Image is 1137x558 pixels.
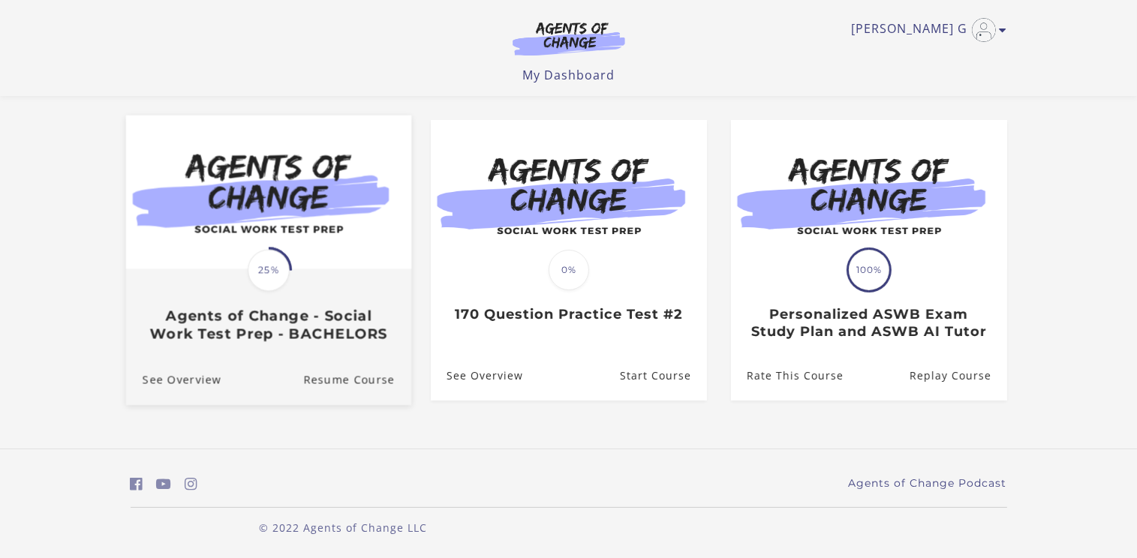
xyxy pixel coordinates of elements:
[909,352,1006,400] a: Personalized ASWB Exam Study Plan and ASWB AI Tutor: Resume Course
[185,473,197,495] a: https://www.instagram.com/agentsofchangeprep/ (Open in a new window)
[447,306,690,323] h3: 170 Question Practice Test #2
[731,352,844,400] a: Personalized ASWB Exam Study Plan and ASWB AI Tutor: Rate This Course
[849,475,1007,491] a: Agents of Change Podcast
[131,520,557,535] p: © 2022 Agents of Change LLC
[549,250,589,290] span: 0%
[849,250,889,290] span: 100%
[522,67,615,83] a: My Dashboard
[156,473,171,495] a: https://www.youtube.com/c/AgentsofChangeTestPrepbyMeaganMitchell (Open in a new window)
[156,477,171,491] i: https://www.youtube.com/c/AgentsofChangeTestPrepbyMeaganMitchell (Open in a new window)
[248,250,290,292] span: 25%
[131,477,143,491] i: https://www.facebook.com/groups/aswbtestprep (Open in a new window)
[142,307,394,342] h3: Agents of Change - Social Work Test Prep - BACHELORS
[125,355,221,405] a: Agents of Change - Social Work Test Prep - BACHELORS: See Overview
[303,355,411,405] a: Agents of Change - Social Work Test Prep - BACHELORS: Resume Course
[852,18,1000,42] a: Toggle menu
[747,306,991,340] h3: Personalized ASWB Exam Study Plan and ASWB AI Tutor
[431,352,523,400] a: 170 Question Practice Test #2: See Overview
[619,352,706,400] a: 170 Question Practice Test #2: Resume Course
[131,473,143,495] a: https://www.facebook.com/groups/aswbtestprep (Open in a new window)
[497,21,641,55] img: Agents of Change Logo
[185,477,197,491] i: https://www.instagram.com/agentsofchangeprep/ (Open in a new window)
